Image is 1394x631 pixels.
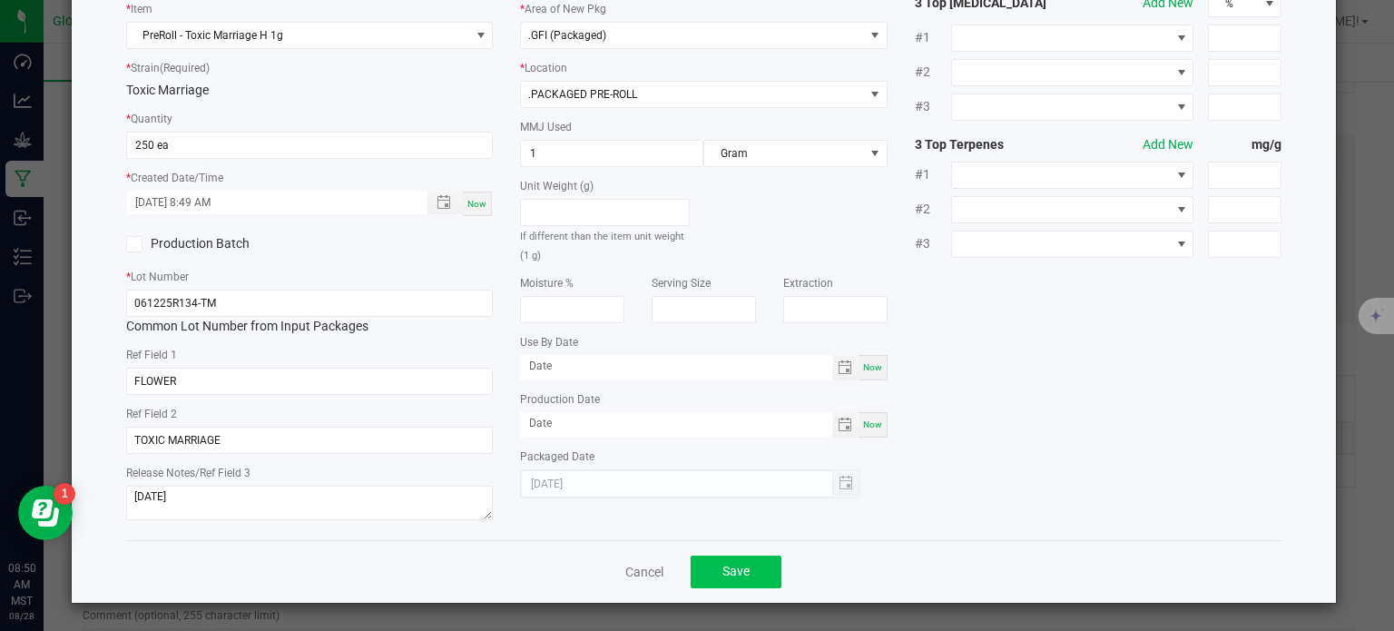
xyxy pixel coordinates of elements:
[915,135,1062,154] strong: 3 Top Terpenes
[520,355,832,378] input: Date
[126,465,250,481] label: Release Notes/Ref Field 3
[951,196,1193,223] span: NO DATA FOUND
[126,290,494,336] div: Common Lot Number from Input Packages
[126,234,296,253] label: Production Batch
[951,162,1193,189] span: NO DATA FOUND
[520,119,572,135] label: MMJ Used
[520,275,574,291] label: Moisture %
[520,334,578,350] label: Use By Date
[951,231,1193,258] span: NO DATA FOUND
[131,111,172,127] label: Quantity
[520,391,600,408] label: Production Date
[951,25,1193,52] span: NO DATA FOUND
[126,83,209,97] span: Toxic Marriage
[54,483,75,505] iframe: Resource center unread badge
[18,486,73,540] iframe: Resource center
[863,419,882,429] span: Now
[131,170,223,186] label: Created Date/Time
[951,59,1193,86] span: NO DATA FOUND
[863,362,882,372] span: Now
[525,1,606,17] label: Area of New Pkg
[520,231,684,261] small: If different than the item unit weight (1 g)
[915,234,951,253] span: #3
[832,412,859,438] span: Toggle calendar
[915,63,951,82] span: #2
[915,97,951,116] span: #3
[126,406,177,422] label: Ref Field 2
[520,178,594,194] label: Unit Weight (g)
[525,60,567,76] label: Location
[520,449,594,465] label: Packaged Date
[127,23,470,48] span: PreRoll - Toxic Marriage H 1g
[467,199,486,209] span: Now
[704,141,863,166] span: Gram
[625,563,663,581] a: Cancel
[1143,135,1193,154] button: Add New
[131,60,210,76] label: Strain
[528,29,606,42] span: .GFI (Packaged)
[427,192,463,214] span: Toggle popup
[652,275,711,291] label: Serving Size
[528,88,637,101] span: .PACKAGED PRE-ROLL
[160,62,210,74] span: (Required)
[127,192,409,214] input: Created Datetime
[131,1,152,17] label: Item
[520,412,832,435] input: Date
[131,269,189,285] label: Lot Number
[951,94,1193,121] span: NO DATA FOUND
[1208,135,1281,154] strong: mg/g
[126,347,177,363] label: Ref Field 1
[722,564,750,578] span: Save
[832,355,859,380] span: Toggle calendar
[915,200,951,219] span: #2
[691,556,781,588] button: Save
[915,165,951,184] span: #1
[783,275,833,291] label: Extraction
[915,28,951,47] span: #1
